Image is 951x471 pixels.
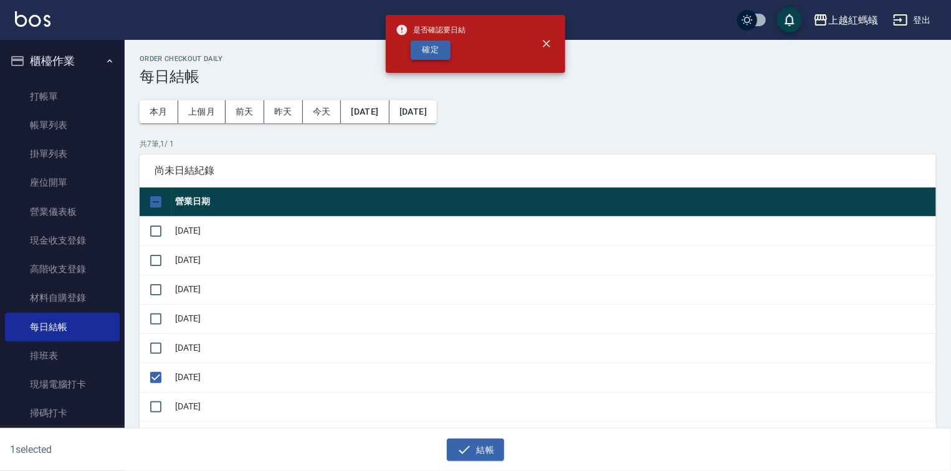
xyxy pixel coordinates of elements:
[411,40,451,60] button: 確定
[5,197,120,226] a: 營業儀表板
[172,392,936,421] td: [DATE]
[172,333,936,363] td: [DATE]
[888,9,936,32] button: 登出
[172,245,936,275] td: [DATE]
[5,341,120,370] a: 排班表
[777,7,802,32] button: save
[5,168,120,197] a: 座位開單
[533,30,560,57] button: close
[140,138,936,150] p: 共 7 筆, 1 / 1
[226,100,264,123] button: 前天
[140,68,936,85] h3: 每日結帳
[172,304,936,333] td: [DATE]
[747,422,777,455] div: 50
[5,313,120,341] a: 每日結帳
[172,188,936,217] th: 營業日期
[341,100,389,123] button: [DATE]
[389,100,437,123] button: [DATE]
[828,12,878,28] div: 上越紅螞蟻
[5,111,120,140] a: 帳單列表
[808,7,883,33] button: 上越紅螞蟻
[396,24,466,36] span: 是否確認要日結
[10,442,236,457] h6: 1 selected
[172,216,936,245] td: [DATE]
[447,439,505,462] button: 結帳
[155,164,921,177] span: 尚未日結紀錄
[172,275,936,304] td: [DATE]
[5,370,120,399] a: 現場電腦打卡
[5,140,120,168] a: 掛單列表
[5,82,120,111] a: 打帳單
[5,226,120,255] a: 現金收支登錄
[140,100,178,123] button: 本月
[303,100,342,123] button: 今天
[5,399,120,427] a: 掃碼打卡
[15,11,50,27] img: Logo
[5,283,120,312] a: 材料自購登錄
[140,55,936,63] h2: Order checkout daily
[172,363,936,392] td: [DATE]
[5,255,120,283] a: 高階收支登錄
[5,45,120,77] button: 櫃檯作業
[264,100,303,123] button: 昨天
[178,100,226,123] button: 上個月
